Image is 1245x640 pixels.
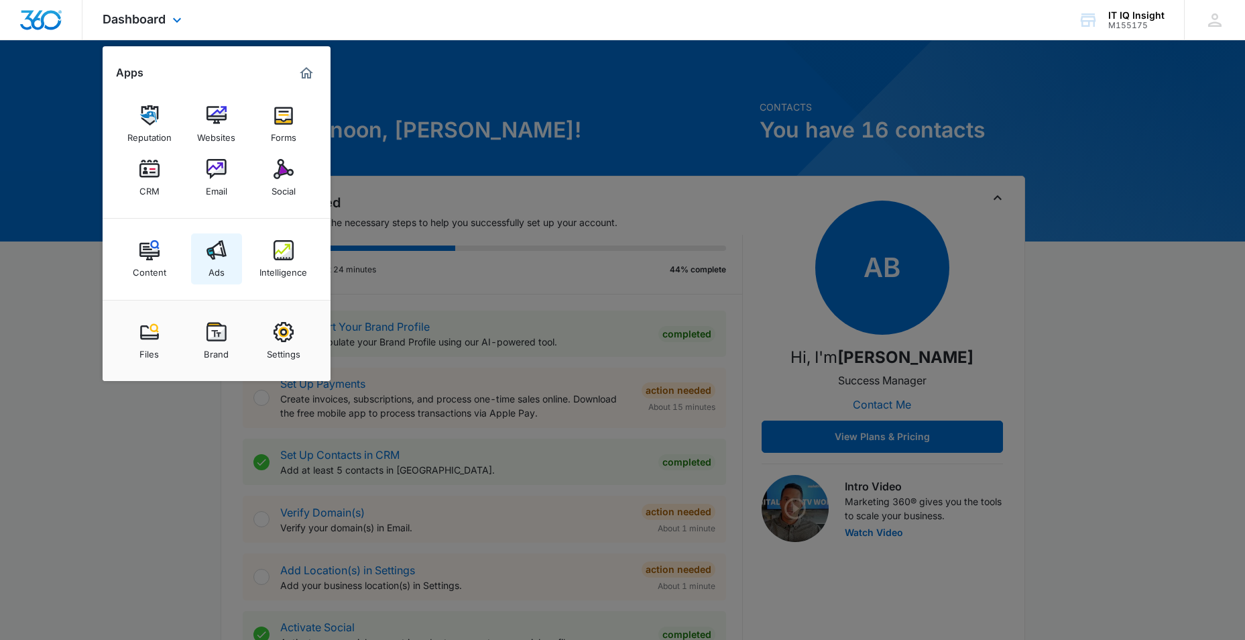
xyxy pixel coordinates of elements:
a: Settings [258,315,309,366]
a: Brand [191,315,242,366]
a: Email [191,152,242,203]
a: Intelligence [258,233,309,284]
h2: Apps [116,66,143,79]
div: Intelligence [259,260,307,278]
a: Ads [191,233,242,284]
span: Dashboard [103,12,166,26]
div: Content [133,260,166,278]
a: Files [124,315,175,366]
a: Content [124,233,175,284]
div: Email [206,179,227,197]
div: account id [1108,21,1165,30]
a: CRM [124,152,175,203]
a: Marketing 360® Dashboard [296,62,317,84]
div: Forms [271,125,296,143]
div: CRM [139,179,160,197]
a: Reputation [124,99,175,150]
div: Settings [267,342,300,360]
div: Ads [209,260,225,278]
div: Social [272,179,296,197]
div: Brand [204,342,229,360]
div: Websites [197,125,235,143]
a: Websites [191,99,242,150]
div: Reputation [127,125,172,143]
a: Forms [258,99,309,150]
a: Social [258,152,309,203]
div: account name [1108,10,1165,21]
div: Files [139,342,159,360]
